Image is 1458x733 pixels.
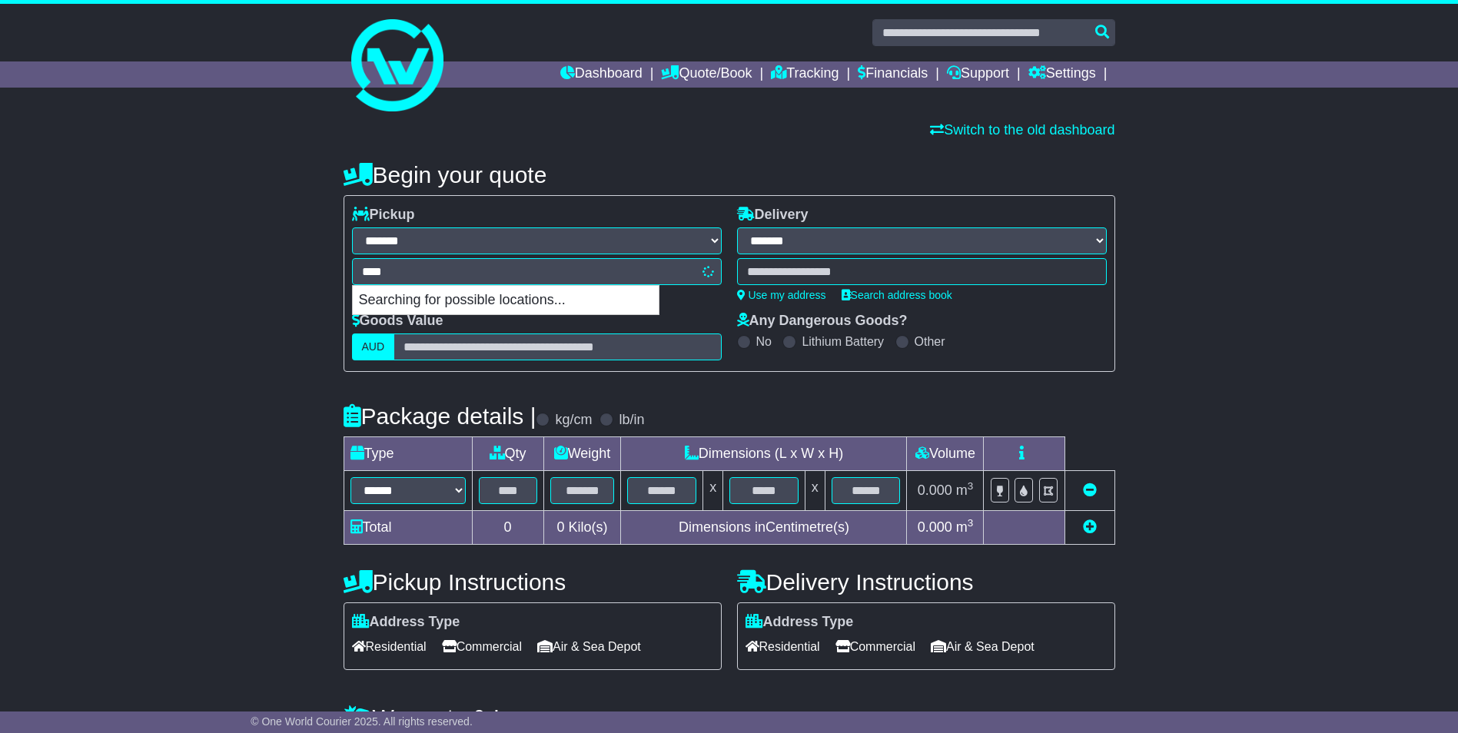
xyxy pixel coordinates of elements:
[1083,483,1097,498] a: Remove this item
[835,635,915,658] span: Commercial
[352,614,460,631] label: Address Type
[956,519,974,535] span: m
[907,437,984,471] td: Volume
[915,334,945,349] label: Other
[251,715,473,728] span: © One World Courier 2025. All rights reserved.
[737,289,826,301] a: Use my address
[352,333,395,360] label: AUD
[442,635,522,658] span: Commercial
[968,480,974,492] sup: 3
[947,61,1009,88] a: Support
[805,471,825,511] td: x
[344,569,722,595] h4: Pickup Instructions
[756,334,772,349] label: No
[1083,519,1097,535] a: Add new item
[746,635,820,658] span: Residential
[918,519,952,535] span: 0.000
[344,511,472,545] td: Total
[703,471,723,511] td: x
[737,313,908,330] label: Any Dangerous Goods?
[842,289,952,301] a: Search address book
[560,61,643,88] a: Dashboard
[352,313,443,330] label: Goods Value
[737,569,1115,595] h4: Delivery Instructions
[931,635,1035,658] span: Air & Sea Depot
[956,483,974,498] span: m
[472,437,543,471] td: Qty
[555,412,592,429] label: kg/cm
[858,61,928,88] a: Financials
[802,334,884,349] label: Lithium Battery
[344,705,1115,730] h4: Warranty & Insurance
[930,122,1114,138] a: Switch to the old dashboard
[352,635,427,658] span: Residential
[344,162,1115,187] h4: Begin your quote
[537,635,641,658] span: Air & Sea Depot
[556,519,564,535] span: 0
[543,511,621,545] td: Kilo(s)
[472,511,543,545] td: 0
[619,412,644,429] label: lb/in
[746,614,854,631] label: Address Type
[1028,61,1096,88] a: Settings
[621,511,907,545] td: Dimensions in Centimetre(s)
[352,258,722,285] typeahead: Please provide city
[737,207,809,224] label: Delivery
[352,207,415,224] label: Pickup
[344,437,472,471] td: Type
[918,483,952,498] span: 0.000
[543,437,621,471] td: Weight
[968,517,974,529] sup: 3
[344,403,536,429] h4: Package details |
[621,437,907,471] td: Dimensions (L x W x H)
[771,61,839,88] a: Tracking
[661,61,752,88] a: Quote/Book
[353,286,659,315] p: Searching for possible locations...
